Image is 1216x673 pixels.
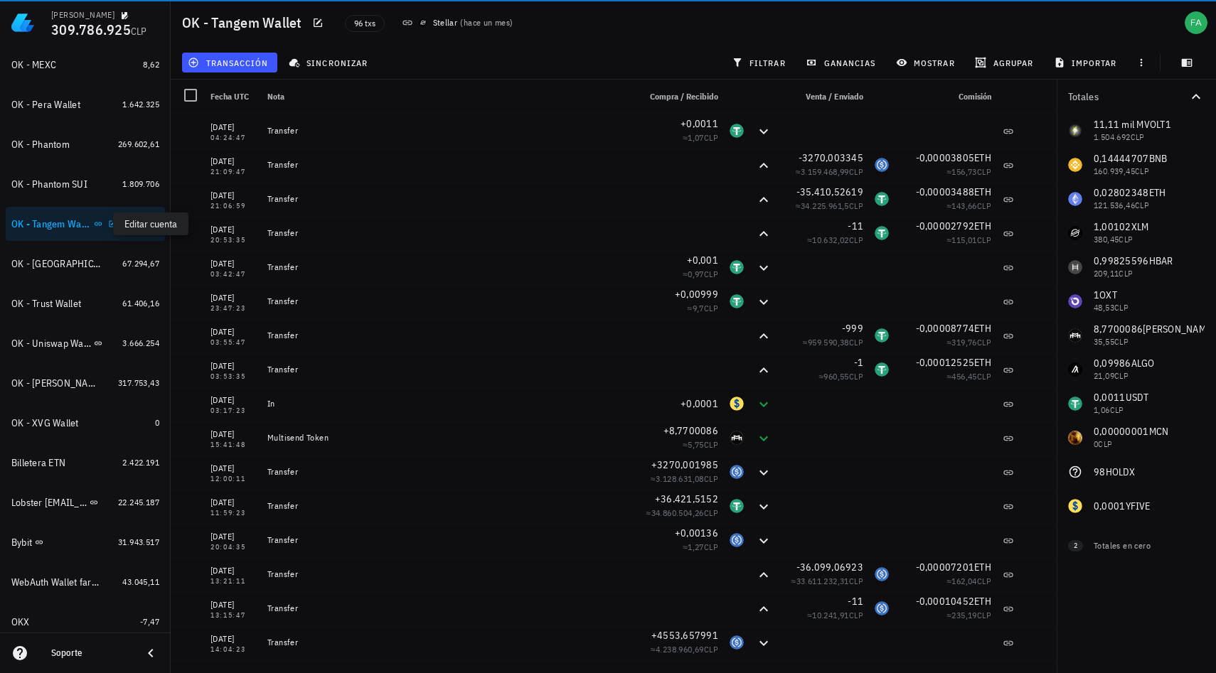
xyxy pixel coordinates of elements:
a: OK - [GEOGRAPHIC_DATA] Wallet 67.294,67 [6,247,165,281]
span: 960,55 [823,371,848,382]
span: 10.241,91 [812,610,849,620]
div: [DATE] [210,325,256,339]
button: ganancias [800,53,885,72]
span: ≈ [651,473,718,484]
div: OK - MEXC [11,59,56,71]
span: 10.632,02 [812,235,849,245]
span: ETH [974,356,991,369]
div: Totales en cero [1094,539,1176,552]
div: 23:47:23 [210,305,256,312]
div: 13:21:11 [210,578,256,585]
div: Transfer [267,193,627,205]
div: OK - XVG Wallet [11,417,79,429]
div: In [267,398,627,409]
span: sincronizar [292,57,368,68]
span: -0,00010452 [916,595,975,608]
span: 269.602,61 [118,139,159,149]
span: CLP [849,200,863,211]
span: CLP [704,473,718,484]
span: mostrar [899,57,955,68]
span: ≈ [683,439,718,450]
span: ≈ [683,542,718,552]
span: -3270,003345 [799,151,863,164]
div: [DATE] [210,120,256,134]
span: -0,00003488 [916,185,975,198]
span: 31.943.517 [118,537,159,547]
span: 3.128.631,08 [656,473,704,484]
span: +0,0001 [681,397,718,410]
span: CLP [977,235,991,245]
div: [DATE] [210,529,256,544]
div: 03:53:35 [210,373,256,380]
span: -0,00003805 [916,151,975,164]
span: 96 txs [354,16,375,31]
div: 21:06:59 [210,203,256,210]
div: Lobster [EMAIL_ADDRESS][DOMAIN_NAME] [11,497,87,509]
div: USDC-icon [730,465,744,479]
div: [DATE] [210,393,256,407]
span: ≈ [683,132,718,143]
span: 61.406,16 [122,298,159,308]
span: ≈ [946,200,991,211]
div: Bybit [11,537,32,549]
h1: OK - Tangem Wallet [182,11,308,34]
div: USDC-icon [730,533,744,547]
div: Transfer [267,569,627,580]
div: Billetera ETN [11,457,65,469]
span: ganancias [809,57,875,68]
div: OK - Tangem Wallet [11,218,91,230]
div: USDT-icon [875,226,889,240]
div: Comisión [895,80,997,114]
span: CLP [849,235,863,245]
a: OK - Pera Wallet 1.642.325 [6,87,165,122]
span: 456,45 [951,371,976,382]
span: CLP [849,576,863,586]
span: 1,07 [688,132,704,143]
div: 14:04:23 [210,646,256,653]
span: 43.045,11 [122,576,159,587]
span: 67.294,67 [122,258,159,269]
div: Transfer [267,637,627,648]
span: ≈ [946,610,991,620]
div: OK - Uniswap Wallet [11,338,91,350]
div: USDC-icon [875,601,889,615]
span: CLP [977,337,991,348]
span: ≈ [651,644,718,655]
span: CLP [977,576,991,586]
span: 319,76 [951,337,976,348]
span: -0,00002792 [916,220,975,232]
button: Totales [1057,80,1216,114]
div: OK - Pera Wallet [11,99,80,111]
div: MARCO-icon [730,431,744,445]
a: Lobster [EMAIL_ADDRESS][DOMAIN_NAME] 22.245.187 [6,485,165,519]
div: USDT-icon [730,260,744,274]
div: OK - Trust Wallet [11,298,81,310]
span: +0,00999 [675,288,718,301]
span: CLP [977,371,991,382]
span: ETH [974,561,991,574]
span: 317.753,43 [118,377,159,388]
span: agrupar [978,57,1033,68]
span: 1.809.706 [122,178,159,189]
div: 03:42:47 [210,271,256,278]
div: Transfer [267,466,627,478]
div: [DATE] [210,154,256,168]
div: [DATE] [210,564,256,578]
div: [DATE] [210,188,256,203]
div: USDC-icon [875,158,889,172]
span: ≈ [946,166,991,177]
span: Nota [267,91,284,102]
a: OK - Trust Wallet 61.406,16 [6,286,165,321]
span: +36.421,5152 [655,492,718,505]
div: Venta / Enviado [778,80,869,114]
div: Transfer [267,296,627,307]
div: [DATE] [210,461,256,475]
span: 1.787.864 [122,218,159,229]
a: OK - MEXC 8,62 [6,48,165,82]
div: 21:09:47 [210,168,256,176]
span: 2 [1074,540,1077,551]
span: CLP [704,439,718,450]
span: ≈ [796,166,863,177]
div: 13:15:47 [210,612,256,619]
span: 2.422.191 [122,457,159,468]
